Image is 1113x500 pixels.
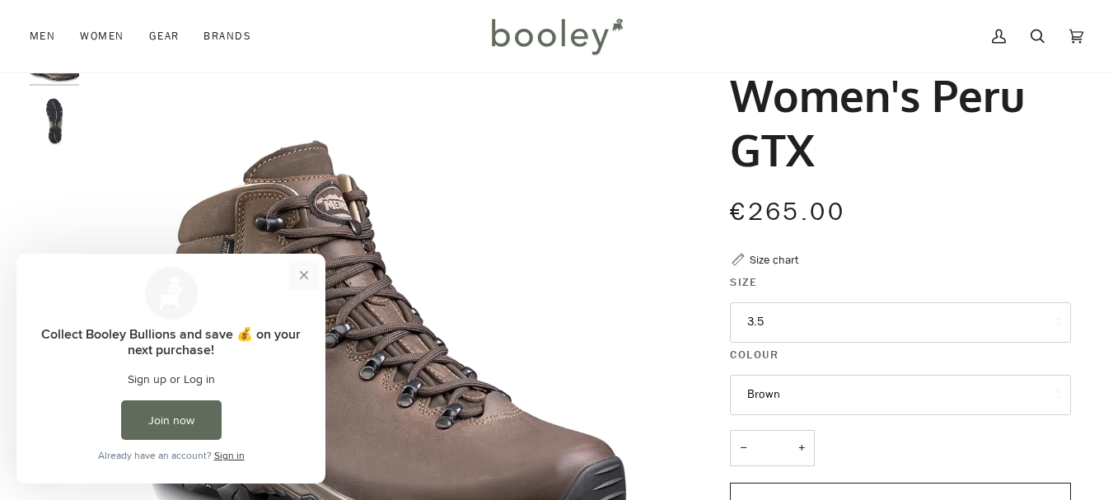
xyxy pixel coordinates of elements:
[730,68,1059,176] h1: Women's Peru GTX
[730,430,815,467] input: Quantity
[730,430,756,467] button: −
[730,195,845,229] span: €265.00
[750,251,798,269] div: Size chart
[730,273,757,291] span: Size
[484,12,629,60] img: Booley
[149,28,180,44] span: Gear
[788,430,815,467] button: +
[30,96,79,146] img: Women's Peru GTX Sole - Booley Galway
[730,375,1071,415] button: Brown
[730,302,1071,343] button: 3.5
[80,28,124,44] span: Women
[730,346,779,363] span: Colour
[16,254,325,484] iframe: Loyalty program pop-up with offers and actions
[30,28,55,44] span: Men
[203,28,251,44] span: Brands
